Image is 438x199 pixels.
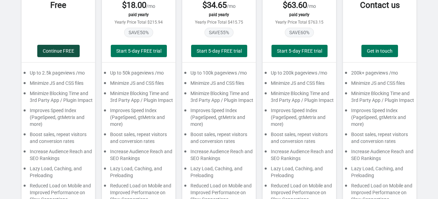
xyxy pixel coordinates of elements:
[263,131,336,148] div: Boost sales, repeat visitors and conversion rates
[124,28,153,37] span: SAVE 50 %
[285,28,314,37] span: SAVE 60 %
[22,80,95,90] div: Minimize JS and CSS files
[43,48,74,54] span: Continue FREE
[182,69,256,80] div: Up to 100k pageviews /mo
[191,45,247,57] button: Start 5-day FREE trial
[102,165,175,182] div: Lazy Load, Caching, and Preloading
[22,107,95,131] div: Improves Speed Index (PageSpeed, gtMetrix and more)
[182,107,256,131] div: Improves Speed Index (PageSpeed, gtMetrix and more)
[189,20,249,25] div: Yearly Price Total $415.75
[189,12,249,17] div: paid yearly
[269,20,329,25] div: Yearly Price Total $763.15
[22,131,95,148] div: Boost sales, repeat visitors and conversion rates
[102,131,175,148] div: Boost sales, repeat visitors and conversion rates
[343,90,416,107] div: Minimize Blocking Time and 3rd Party App / Plugin Impact
[182,90,256,107] div: Minimize Blocking Time and 3rd Party App / Plugin Impact
[263,148,336,165] div: Increase Audience Reach and SEO Rankings
[343,69,416,80] div: 200k+ pageviews /mo
[22,148,95,165] div: Increase Audience Reach and SEO Rankings
[102,80,175,90] div: Minimize JS and CSS files
[343,107,416,131] div: Improves Speed Index (PageSpeed, gtMetrix and more)
[109,20,169,25] div: Yearly Price Total $215.94
[263,107,336,131] div: Improves Speed Index (PageSpeed, gtMetrix and more)
[263,69,336,80] div: Up to 200k pageviews /mo
[37,45,80,57] button: Continue FREE
[277,48,322,54] span: Start 5-day FREE trial
[182,165,256,182] div: Lazy Load, Caching, and Preloading
[22,165,95,182] div: Lazy Load, Caching, and Preloading
[263,80,336,90] div: Minimize JS and CSS files
[182,131,256,148] div: Boost sales, repeat visitors and conversion rates
[50,0,66,10] span: Free
[361,45,398,57] a: Get in touch
[102,90,175,107] div: Minimize Blocking Time and 3rd Party App / Plugin Impact
[360,0,400,10] span: Contact us
[197,48,242,54] span: Start 5-day FREE trial
[343,80,416,90] div: Minimize JS and CSS files
[271,45,328,57] button: Start 5-day FREE trial
[111,45,167,57] button: Start 5-day FREE trial
[122,0,146,10] span: $ 18.00
[343,165,416,182] div: Lazy Load, Caching, and Preloading
[102,148,175,165] div: Increase Audience Reach and SEO Rankings
[269,12,329,17] div: paid yearly
[263,90,336,107] div: Minimize Blocking Time and 3rd Party App / Plugin Impact
[182,148,256,165] div: Increase Audience Reach and SEO Rankings
[343,131,416,148] div: Boost sales, repeat visitors and conversion rates
[263,165,336,182] div: Lazy Load, Caching, and Preloading
[102,107,175,131] div: Improves Speed Index (PageSpeed, gtMetrix and more)
[22,69,95,80] div: Up to 2.5k pageviews /mo
[102,69,175,80] div: Up to 50k pageviews /mo
[202,0,227,10] span: $ 34.65
[343,148,416,165] div: Increase Audience Reach and SEO Rankings
[283,0,307,10] span: $ 63.60
[116,48,161,54] span: Start 5-day FREE trial
[182,80,256,90] div: Minimize JS and CSS files
[22,90,95,107] div: Minimize Blocking Time and 3rd Party App / Plugin Impact
[367,48,393,54] span: Get in touch
[109,12,169,17] div: paid yearly
[204,28,234,37] span: SAVE 55 %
